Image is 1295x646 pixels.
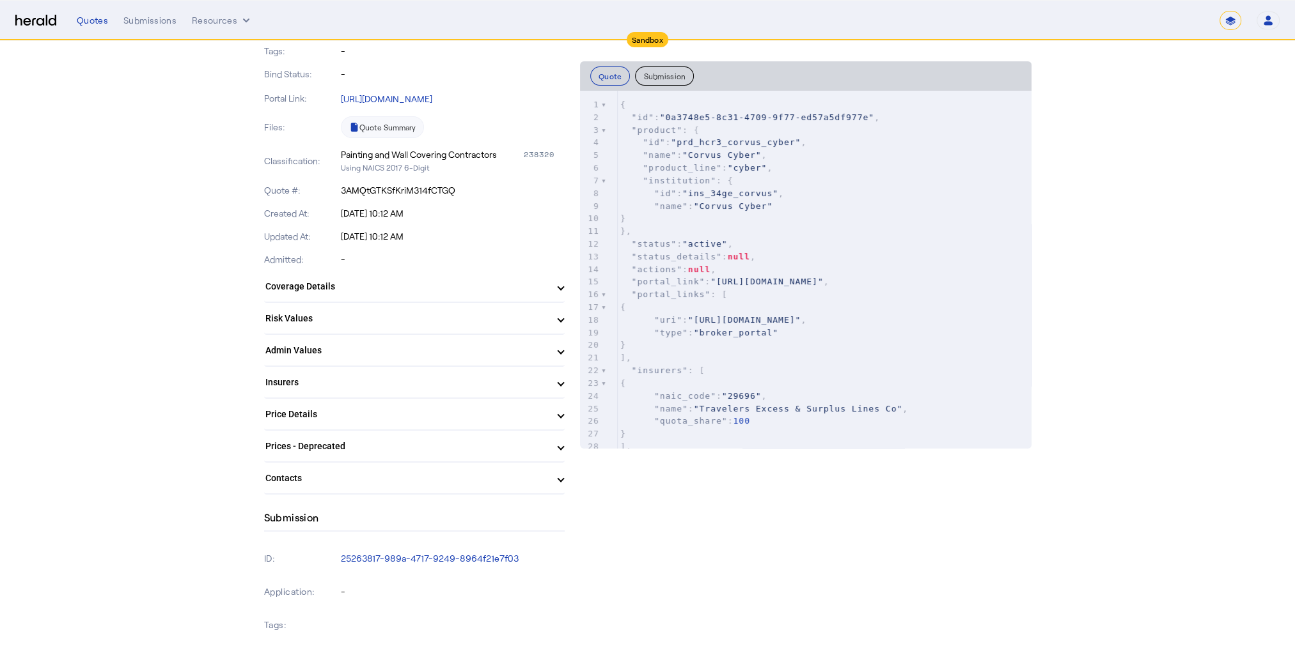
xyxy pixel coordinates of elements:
[341,552,565,565] p: 25263817-989a-4717-9249-8964f21e7f03
[635,66,694,86] button: Submission
[620,226,632,236] span: },
[643,176,716,185] span: "institution"
[632,365,688,375] span: "insurers"
[264,463,565,493] mat-expansion-panel-header: Contacts
[682,188,778,198] span: "ins_34ge_corvus"
[580,339,601,351] div: 20
[620,416,750,426] span: :
[620,277,829,286] span: : ,
[580,212,601,225] div: 10
[620,213,626,223] span: }
[580,263,601,276] div: 14
[524,148,565,161] div: 238320
[632,265,682,274] span: "actions"
[265,408,548,421] mat-panel-title: Price Details
[694,201,773,211] span: "Corvus Cyber"
[264,92,339,105] p: Portal Link:
[620,302,626,312] span: {
[620,163,773,173] span: : ,
[620,188,784,198] span: : ,
[620,404,908,413] span: : ,
[580,111,601,124] div: 2
[265,280,548,293] mat-panel-title: Coverage Details
[341,68,565,81] p: -
[580,225,601,238] div: 11
[620,353,632,362] span: ],
[264,184,339,197] p: Quote #:
[694,404,903,413] span: "Travelers Excess & Surplus Lines Co"
[580,174,601,187] div: 7
[580,187,601,200] div: 8
[265,472,548,485] mat-panel-title: Contacts
[264,616,339,634] p: Tags:
[341,148,497,161] div: Painting and Wall Covering Contractors
[620,365,705,375] span: : [
[580,314,601,327] div: 18
[264,207,339,220] p: Created At:
[264,271,565,302] mat-expansion-panel-header: Coverage Details
[341,253,565,266] p: -
[580,149,601,162] div: 5
[341,230,565,243] p: [DATE] 10:12 AM
[580,98,601,111] div: 1
[654,188,677,198] span: "id"
[710,277,824,286] span: "[URL][DOMAIN_NAME]"
[654,391,716,401] span: "naic_code"
[728,252,750,261] span: null
[632,277,705,286] span: "portal_link"
[632,252,722,261] span: "status_details"
[580,124,601,137] div: 3
[620,150,767,160] span: : ,
[341,116,424,138] a: Quote Summary
[580,427,601,440] div: 27
[265,440,548,453] mat-panel-title: Prices - Deprecated
[620,265,716,274] span: : ,
[620,328,778,337] span: :
[580,415,601,427] div: 26
[643,150,677,160] span: "name"
[590,66,631,86] button: Quote
[660,112,874,122] span: "0a3748e5-8c31-4709-9f77-ed57a5df977e"
[620,289,728,299] span: : [
[620,442,632,451] span: ],
[265,376,548,389] mat-panel-title: Insurers
[264,303,565,334] mat-expansion-panel-header: Risk Values
[632,289,711,299] span: "portal_links"
[643,163,722,173] span: "product_line"
[264,399,565,429] mat-expansion-panel-header: Price Details
[580,250,601,263] div: 13
[341,161,565,174] p: Using NAICS 2017 6-Digit
[620,315,806,325] span: : ,
[580,364,601,377] div: 22
[264,431,565,461] mat-expansion-panel-header: Prices - Deprecated
[580,301,601,314] div: 17
[620,125,700,135] span: : {
[654,315,682,325] span: "uri"
[688,315,801,325] span: "[URL][DOMAIN_NAME]"
[264,155,339,167] p: Classification:
[620,201,773,211] span: :
[632,239,677,249] span: "status"
[722,391,762,401] span: "29696"
[620,239,734,249] span: : ,
[123,14,177,27] div: Submissions
[620,340,626,350] span: }
[643,137,665,147] span: "id"
[694,328,778,337] span: "broker_portal"
[654,201,688,211] span: "name"
[264,253,339,266] p: Admitted:
[632,125,682,135] span: "product"
[688,265,710,274] span: null
[580,403,601,415] div: 25
[264,367,565,397] mat-expansion-panel-header: Insurers
[580,377,601,390] div: 23
[580,238,601,250] div: 12
[580,440,601,453] div: 28
[682,239,728,249] span: "active"
[264,583,339,601] p: Application:
[654,416,728,426] span: "quota_share"
[682,150,762,160] span: "Corvus Cyber"
[654,404,688,413] span: "name"
[733,416,750,426] span: 100
[620,429,626,438] span: }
